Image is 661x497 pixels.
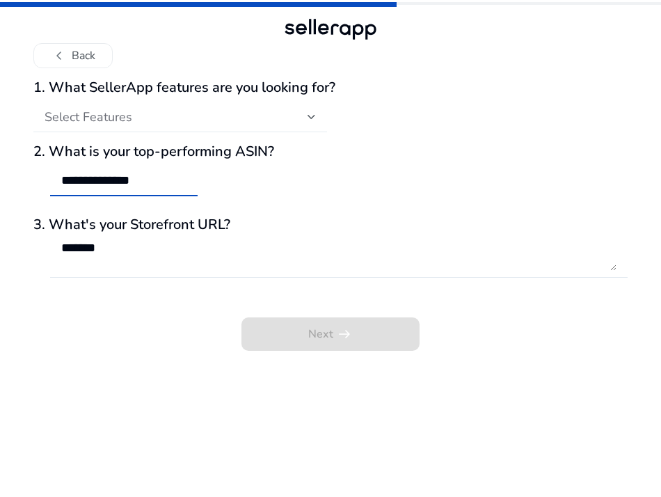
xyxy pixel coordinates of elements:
[45,109,132,125] span: Select Features
[33,143,628,160] h3: 2. What is your top-performing ASIN?
[33,216,628,233] h3: 3. What's your Storefront URL?
[33,79,628,96] h3: 1. What SellerApp features are you looking for?
[51,47,67,64] span: chevron_left
[33,43,113,68] button: chevron_leftBack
